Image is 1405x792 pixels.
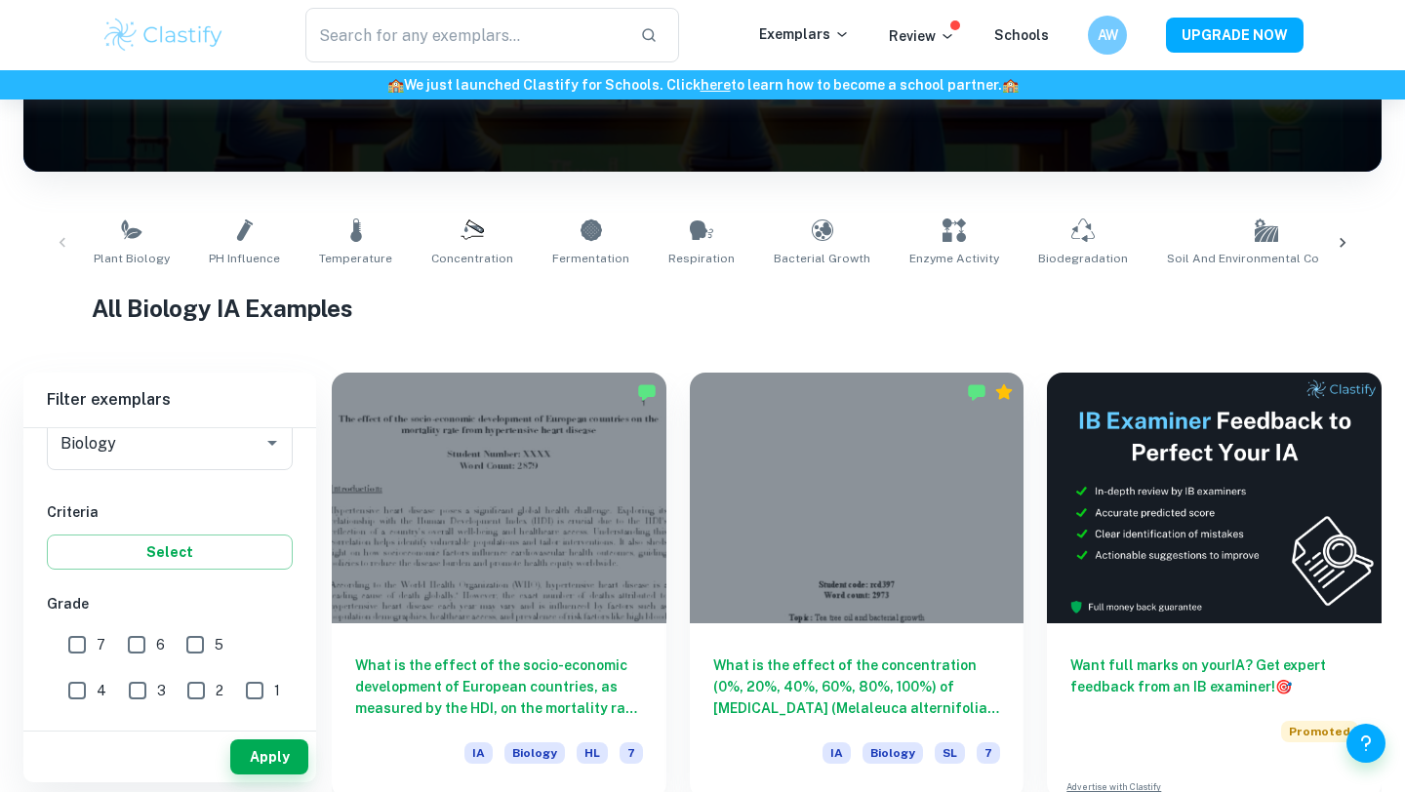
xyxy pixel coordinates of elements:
[216,680,223,701] span: 2
[305,8,624,62] input: Search for any exemplars...
[97,634,105,655] span: 7
[209,250,280,267] span: pH Influence
[701,77,731,93] a: here
[97,680,106,701] span: 4
[909,250,999,267] span: Enzyme Activity
[759,23,850,45] p: Exemplars
[1346,724,1385,763] button: Help and Feedback
[47,501,293,523] h6: Criteria
[431,250,513,267] span: Concentration
[319,250,392,267] span: Temperature
[4,74,1401,96] h6: We just launched Clastify for Schools. Click to learn how to become a school partner.
[259,429,286,456] button: Open
[994,27,1049,43] a: Schools
[1038,250,1128,267] span: Biodegradation
[637,382,657,402] img: Marked
[1047,373,1382,623] img: Thumbnail
[47,593,293,614] h6: Grade
[504,742,565,764] span: Biology
[1070,654,1358,697] h6: Want full marks on your IA ? Get expert feedback from an IB examiner!
[215,634,223,655] span: 5
[713,654,1001,719] h6: What is the effect of the concentration (0%, 20%, 40%, 60%, 80%, 100%) of [MEDICAL_DATA] (Melaleu...
[863,742,923,764] span: Biology
[355,654,643,719] h6: What is the effect of the socio-economic development of European countries, as measured by the HD...
[92,291,1314,326] h1: All Biology IA Examples
[47,535,293,570] button: Select
[1002,77,1019,93] span: 🏫
[823,742,851,764] span: IA
[1088,16,1127,55] button: AW
[101,16,225,55] img: Clastify logo
[157,680,166,701] span: 3
[1275,679,1292,694] span: 🎯
[967,382,986,402] img: Marked
[23,373,316,427] h6: Filter exemplars
[1281,721,1358,742] span: Promoted
[1166,18,1304,53] button: UPGRADE NOW
[274,680,280,701] span: 1
[620,742,643,764] span: 7
[774,250,870,267] span: Bacterial Growth
[994,382,1014,402] div: Premium
[1097,24,1119,46] h6: AW
[156,634,165,655] span: 6
[552,250,629,267] span: Fermentation
[977,742,1000,764] span: 7
[230,739,308,774] button: Apply
[889,25,955,47] p: Review
[464,742,493,764] span: IA
[387,77,404,93] span: 🏫
[668,250,735,267] span: Respiration
[577,742,608,764] span: HL
[94,250,170,267] span: Plant Biology
[935,742,965,764] span: SL
[1167,250,1366,267] span: Soil and Environmental Conditions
